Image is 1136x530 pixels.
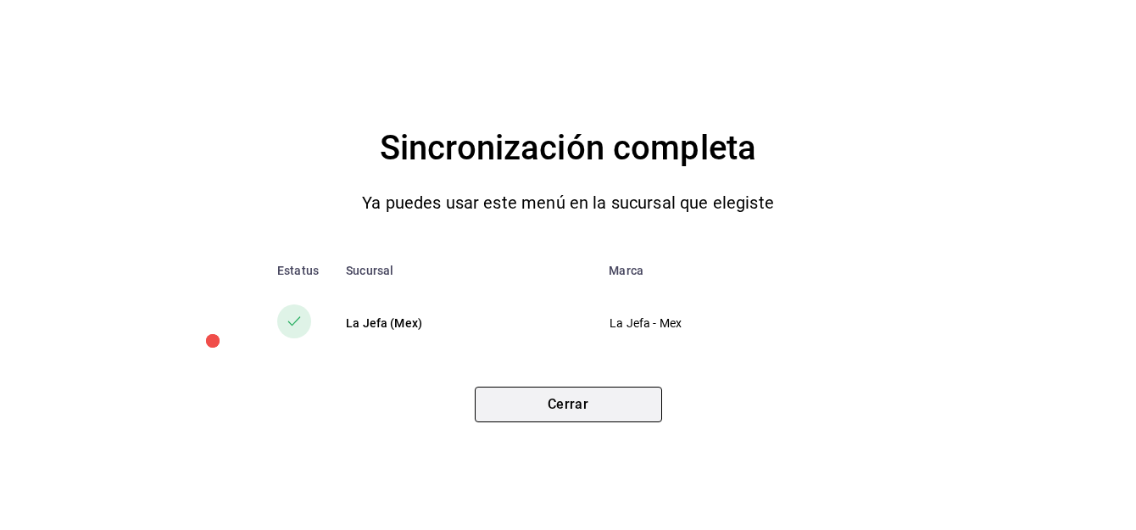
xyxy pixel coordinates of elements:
div: La Jefa (Mex) [346,315,582,332]
p: La Jefa - Mex [610,315,858,332]
p: Ya puedes usar este menú en la sucursal que elegiste [362,189,774,216]
h4: Sincronización completa [380,121,756,176]
th: Marca [595,250,886,291]
th: Sucursal [332,250,595,291]
th: Estatus [250,250,332,291]
button: Cerrar [475,387,662,422]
